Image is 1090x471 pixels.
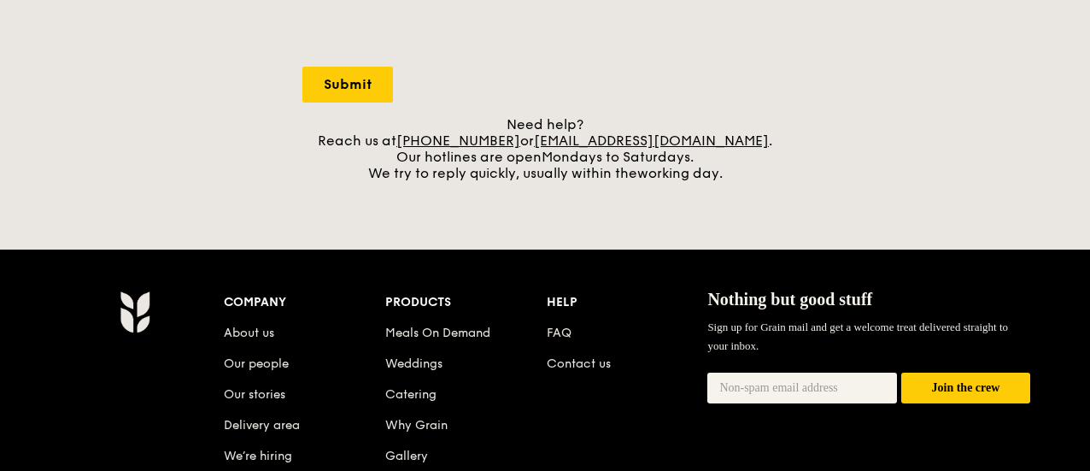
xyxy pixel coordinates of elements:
[542,149,694,165] span: Mondays to Saturdays.
[547,326,571,340] a: FAQ
[547,291,708,315] div: Help
[385,418,448,433] a: Why Grain
[385,387,437,402] a: Catering
[224,291,385,315] div: Company
[385,356,442,371] a: Weddings
[224,449,292,463] a: We’re hiring
[637,165,723,181] span: working day.
[302,116,788,181] div: Need help? Reach us at or . Our hotlines are open We try to reply quickly, usually within the
[707,290,872,309] span: Nothing but good stuff
[224,326,274,340] a: About us
[534,132,769,149] a: [EMAIL_ADDRESS][DOMAIN_NAME]
[120,291,149,333] img: Grain
[302,67,393,103] input: Submit
[901,373,1030,404] button: Join the crew
[224,356,289,371] a: Our people
[396,132,520,149] a: [PHONE_NUMBER]
[707,373,897,403] input: Non-spam email address
[224,387,285,402] a: Our stories
[385,291,547,315] div: Products
[547,356,611,371] a: Contact us
[385,449,428,463] a: Gallery
[707,321,1008,352] span: Sign up for Grain mail and get a welcome treat delivered straight to your inbox.
[224,418,300,433] a: Delivery area
[385,326,490,340] a: Meals On Demand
